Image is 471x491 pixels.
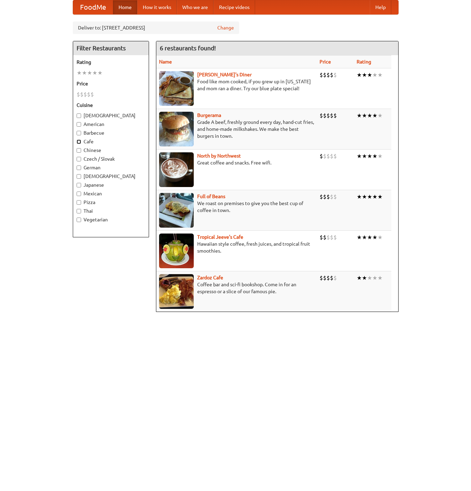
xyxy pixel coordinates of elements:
[326,274,330,282] li: $
[377,112,383,119] li: ★
[217,24,234,31] a: Change
[197,112,221,118] a: Burgerama
[333,234,337,241] li: $
[320,193,323,201] li: $
[323,193,326,201] li: $
[73,22,239,34] div: Deliver to: [STREET_ADDRESS]
[197,234,243,240] b: Tropical Jeeve's Cafe
[320,152,323,160] li: $
[197,194,225,199] a: Full of Beans
[77,121,145,128] label: American
[77,181,145,188] label: Japanese
[159,274,194,309] img: zardoz.jpg
[77,102,145,109] h5: Cuisine
[367,71,372,79] li: ★
[87,69,92,77] li: ★
[80,91,84,98] li: $
[87,91,90,98] li: $
[77,174,81,179] input: [DEMOGRAPHIC_DATA]
[137,0,177,14] a: How it works
[323,112,326,119] li: $
[357,274,362,282] li: ★
[330,193,333,201] li: $
[330,71,333,79] li: $
[159,240,314,254] p: Hawaiian style coffee, fresh juices, and tropical fruit smoothies.
[377,234,383,241] li: ★
[73,41,149,55] h4: Filter Restaurants
[77,129,145,136] label: Barbecue
[357,234,362,241] li: ★
[77,148,81,153] input: Chinese
[367,152,372,160] li: ★
[362,234,367,241] li: ★
[197,72,252,77] a: [PERSON_NAME]'s Diner
[159,193,194,228] img: beans.jpg
[333,112,337,119] li: $
[377,71,383,79] li: ★
[73,0,113,14] a: FoodMe
[177,0,213,14] a: Who we are
[370,0,391,14] a: Help
[77,147,145,154] label: Chinese
[377,152,383,160] li: ★
[77,157,81,161] input: Czech / Slovak
[320,71,323,79] li: $
[77,138,145,145] label: Cafe
[77,91,80,98] li: $
[77,122,81,127] input: American
[77,192,81,196] input: Mexican
[77,200,81,205] input: Pizza
[77,208,145,214] label: Thai
[97,69,103,77] li: ★
[160,45,216,51] ng-pluralize: 6 restaurants found!
[330,234,333,241] li: $
[159,159,314,166] p: Great coffee and snacks. Free wifi.
[330,152,333,160] li: $
[82,69,87,77] li: ★
[159,281,314,295] p: Coffee bar and sci-fi bookshop. Come in for an espresso or a slice of our famous pie.
[320,234,323,241] li: $
[357,152,362,160] li: ★
[372,112,377,119] li: ★
[372,71,377,79] li: ★
[357,59,371,65] a: Rating
[367,193,372,201] li: ★
[326,112,330,119] li: $
[326,234,330,241] li: $
[77,218,81,222] input: Vegetarian
[357,71,362,79] li: ★
[77,166,81,170] input: German
[362,274,367,282] li: ★
[320,112,323,119] li: $
[77,199,145,206] label: Pizza
[159,152,194,187] img: north.jpg
[372,234,377,241] li: ★
[362,152,367,160] li: ★
[77,216,145,223] label: Vegetarian
[159,78,314,92] p: Food like mom cooked, if you grew up in [US_STATE] and mom ran a diner. Try our blue plate special!
[357,193,362,201] li: ★
[77,59,145,66] h5: Rating
[377,274,383,282] li: ★
[77,164,145,171] label: German
[320,59,331,65] a: Price
[333,71,337,79] li: $
[159,112,194,146] img: burgerama.jpg
[323,71,326,79] li: $
[77,131,81,135] input: Barbecue
[377,193,383,201] li: ★
[77,69,82,77] li: ★
[77,209,81,213] input: Thai
[92,69,97,77] li: ★
[362,71,367,79] li: ★
[367,234,372,241] li: ★
[159,119,314,139] p: Grade A beef, freshly ground every day, hand-cut fries, and home-made milkshakes. We make the bes...
[333,152,337,160] li: $
[159,59,172,65] a: Name
[357,112,362,119] li: ★
[323,274,326,282] li: $
[77,155,145,162] label: Czech / Slovak
[323,234,326,241] li: $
